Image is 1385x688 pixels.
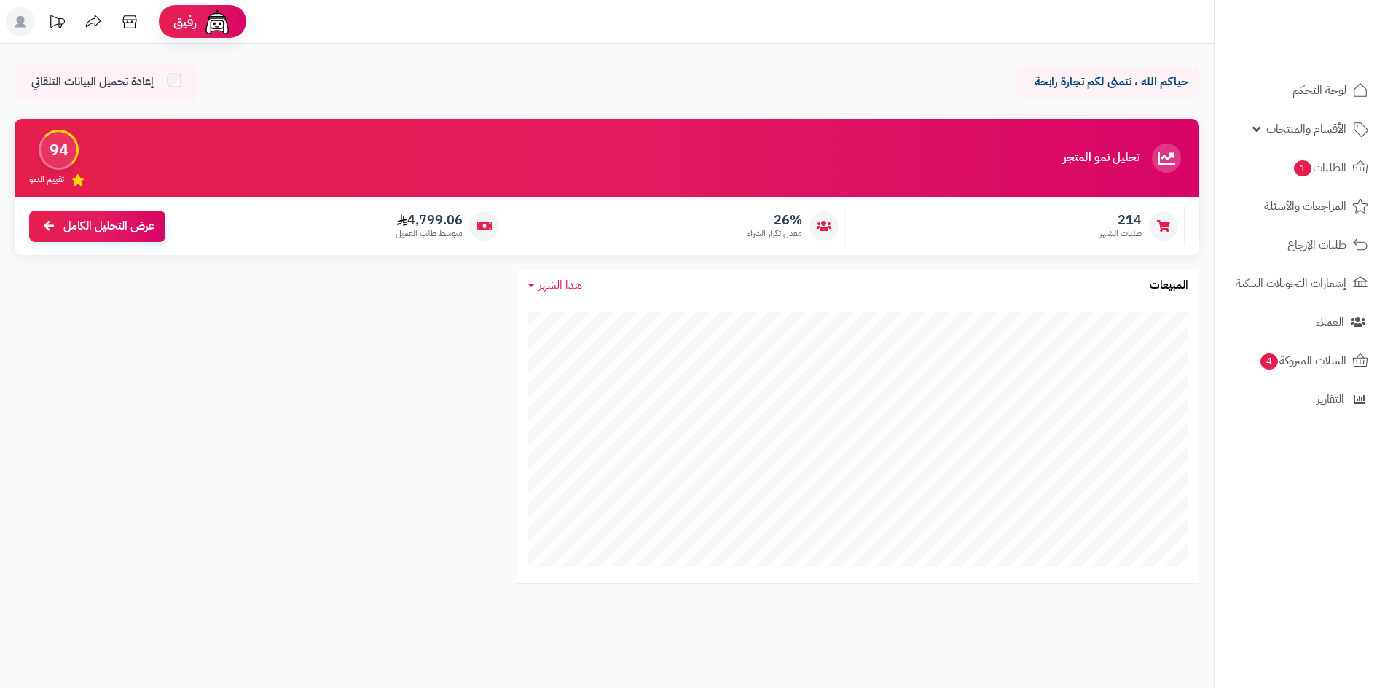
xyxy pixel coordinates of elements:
span: رفيق [173,13,197,31]
span: العملاء [1316,312,1344,332]
p: حياكم الله ، نتمنى لكم تجارة رابحة [1028,74,1188,90]
a: العملاء [1223,305,1376,340]
img: ai-face.png [203,7,232,36]
span: إعادة تحميل البيانات التلقائي [31,74,154,90]
a: هذا الشهر [528,277,582,294]
span: معدل تكرار الشراء [747,227,802,240]
span: المراجعات والأسئلة [1264,196,1346,216]
span: 26% [747,212,802,228]
a: تحديثات المنصة [39,7,75,40]
a: إشعارات التحويلات البنكية [1223,266,1376,301]
span: عرض التحليل الكامل [63,218,154,235]
span: التقارير [1317,389,1344,410]
span: 4,799.06 [396,212,463,228]
a: طلبات الإرجاع [1223,227,1376,262]
span: إشعارات التحويلات البنكية [1236,273,1346,294]
a: المراجعات والأسئلة [1223,189,1376,224]
span: تقييم النمو [29,173,64,186]
a: لوحة التحكم [1223,73,1376,108]
a: التقارير [1223,382,1376,417]
span: هذا الشهر [538,276,582,294]
h3: تحليل نمو المتجر [1063,152,1139,165]
span: السلات المتروكة [1259,351,1346,371]
span: متوسط طلب العميل [396,227,463,240]
a: الطلبات1 [1223,150,1376,185]
span: طلبات الشهر [1099,227,1142,240]
img: logo-2.png [1286,41,1371,71]
h3: المبيعات [1150,279,1188,292]
a: السلات المتروكة4 [1223,343,1376,378]
span: الأقسام والمنتجات [1266,119,1346,139]
a: عرض التحليل الكامل [29,211,165,242]
span: 1 [1294,160,1311,176]
span: طلبات الإرجاع [1287,235,1346,255]
span: لوحة التحكم [1292,80,1346,101]
span: 4 [1260,353,1278,370]
span: 214 [1099,212,1142,228]
span: الطلبات [1292,157,1346,178]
